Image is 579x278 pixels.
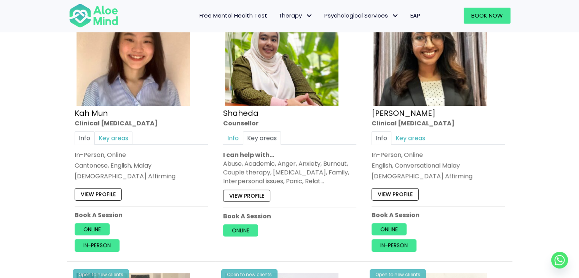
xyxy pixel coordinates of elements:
[324,11,399,19] span: Psychological Services
[94,131,132,145] a: Key areas
[279,11,313,19] span: Therapy
[75,223,110,235] a: Online
[128,8,426,24] nav: Menu
[372,239,416,251] a: In-person
[390,10,401,21] span: Psychological Services: submenu
[194,8,273,24] a: Free Mental Health Test
[223,118,356,127] div: Counsellor
[75,107,108,118] a: Kah Mun
[372,188,419,200] a: View profile
[243,131,281,145] a: Key areas
[75,131,94,145] a: Info
[410,11,420,19] span: EAP
[464,8,510,24] a: Book Now
[223,212,356,220] p: Book A Session
[372,118,505,127] div: Clinical [MEDICAL_DATA]
[471,11,503,19] span: Book Now
[405,8,426,24] a: EAP
[75,150,208,159] div: In-Person, Online
[319,8,405,24] a: Psychological ServicesPsychological Services: submenu
[372,223,407,235] a: Online
[372,107,435,118] a: [PERSON_NAME]
[372,131,391,145] a: Info
[223,189,270,201] a: View profile
[223,107,258,118] a: Shaheda
[69,3,118,28] img: Aloe mind Logo
[372,150,505,159] div: In-Person, Online
[304,10,315,21] span: Therapy: submenu
[372,172,505,181] div: [DEMOGRAPHIC_DATA] Affirming
[223,224,258,236] a: Online
[551,252,568,268] a: Whatsapp
[372,161,505,170] p: English, Conversational Malay
[75,188,122,200] a: View profile
[199,11,267,19] span: Free Mental Health Test
[273,8,319,24] a: TherapyTherapy: submenu
[223,159,356,186] div: Abuse, Academic, Anger, Anxiety, Burnout, Couple therapy, [MEDICAL_DATA], Family, Interpersonal i...
[223,131,243,145] a: Info
[75,239,120,251] a: In-person
[75,161,208,170] p: Cantonese, English, Malay
[75,211,208,219] p: Book A Session
[391,131,429,145] a: Key areas
[75,172,208,181] div: [DEMOGRAPHIC_DATA] Affirming
[223,150,356,159] p: I can help with…
[75,118,208,127] div: Clinical [MEDICAL_DATA]
[372,211,505,219] p: Book A Session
